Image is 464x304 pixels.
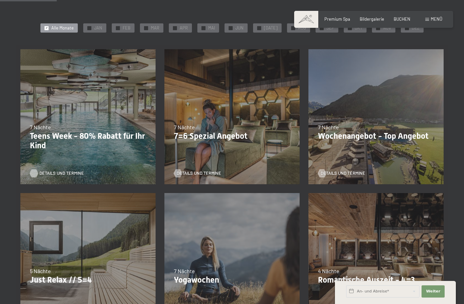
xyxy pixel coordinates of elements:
[412,25,420,31] span: DEZ
[355,25,362,31] span: OKT
[174,131,290,141] p: 7=6 Spezial Angebot
[326,25,334,31] span: SEP
[349,26,351,30] span: ✓
[88,26,91,30] span: ✓
[394,16,410,22] a: BUCHEN
[94,25,102,31] span: JAN
[318,275,434,285] p: Romantische Auszeit - 4=3
[145,26,147,30] span: ✓
[406,26,408,30] span: ✓
[174,124,195,130] span: 7 Nächte
[230,26,232,30] span: ✓
[235,25,244,31] span: JUN
[30,170,77,176] a: Details und Termine
[321,170,365,176] span: Details und Termine
[422,285,445,298] button: Weiter
[39,170,84,176] span: Details und Termine
[264,25,278,31] span: [DATE]
[151,25,159,31] span: MAR
[360,16,384,22] a: Bildergalerie
[202,26,205,30] span: ✓
[174,268,195,274] span: 7 Nächte
[51,25,74,31] span: Alle Monate
[174,170,221,176] a: Details und Termine
[46,26,48,30] span: ✓
[321,26,323,30] span: ✓
[426,289,440,294] span: Weiter
[123,25,130,31] span: FEB
[298,25,306,31] span: AUG
[30,131,146,151] p: Teens Week - 80% Rabatt für Ihr Kind
[30,268,51,274] span: 5 Nächte
[30,275,146,285] p: Just Relax // 5=4
[258,26,261,30] span: ✓
[117,26,119,30] span: ✓
[174,275,290,285] p: Yogawochen
[174,26,176,30] span: ✓
[335,277,358,281] span: Schnellanfrage
[318,124,339,130] span: 7 Nächte
[30,124,51,130] span: 7 Nächte
[324,16,350,22] a: Premium Spa
[318,170,365,176] a: Details und Termine
[431,16,442,22] span: Menü
[318,268,339,274] span: 4 Nächte
[180,25,188,31] span: APR
[208,25,215,31] span: MAI
[292,26,295,30] span: ✓
[377,26,379,30] span: ✓
[383,25,391,31] span: NOV
[318,131,434,141] p: Wochenangebot - Top Angebot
